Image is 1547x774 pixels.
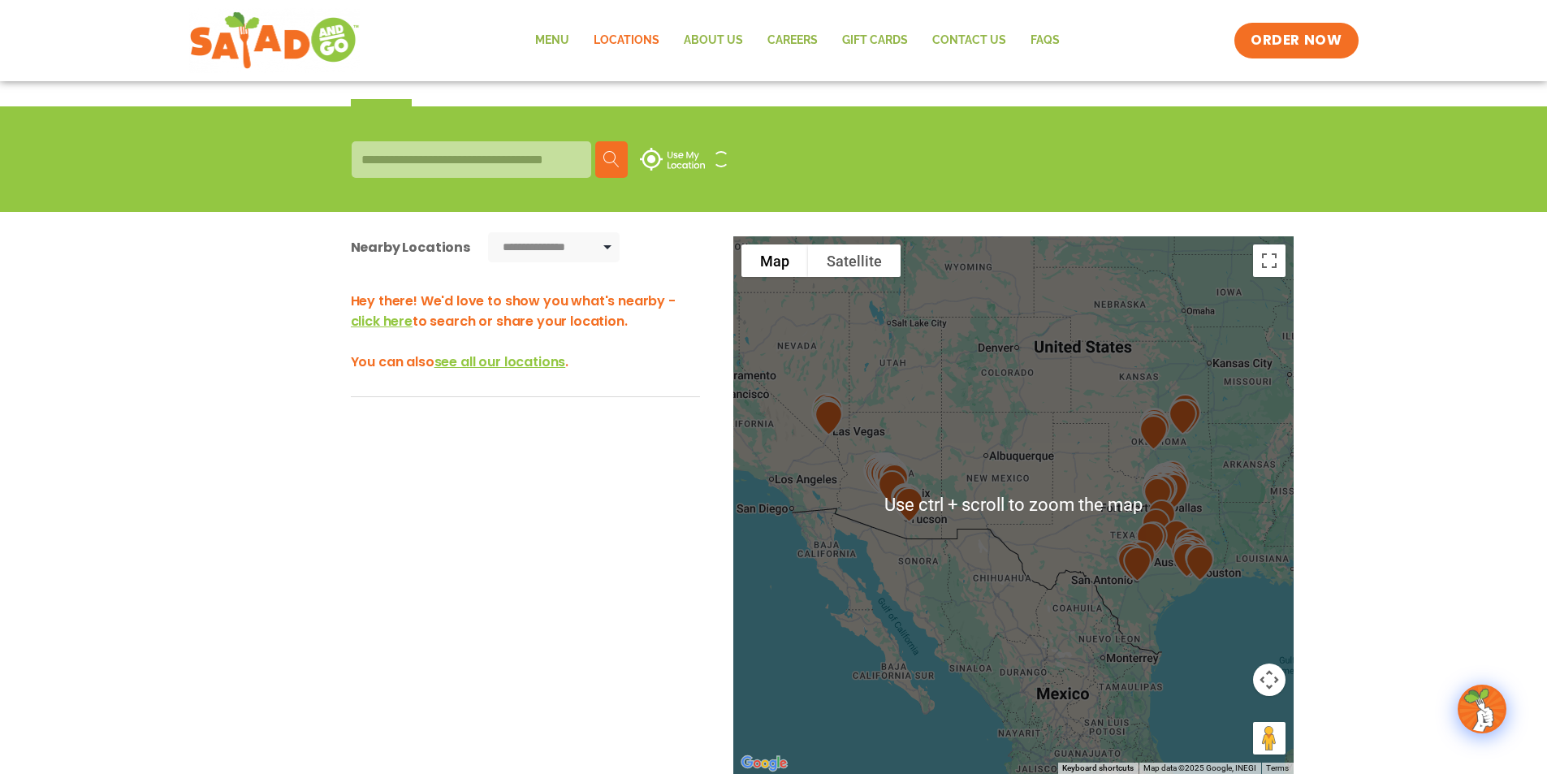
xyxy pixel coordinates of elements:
[1234,23,1358,58] a: ORDER NOW
[603,151,620,167] img: search.svg
[830,22,920,59] a: GIFT CARDS
[755,22,830,59] a: Careers
[1253,722,1286,755] button: Drag Pegman onto the map to open Street View
[808,244,901,277] button: Show satellite imagery
[1266,763,1289,772] a: Terms (opens in new tab)
[672,22,755,59] a: About Us
[1018,22,1072,59] a: FAQs
[523,22,581,59] a: Menu
[1062,763,1134,774] button: Keyboard shortcuts
[741,244,808,277] button: Show street map
[1253,664,1286,696] button: Map camera controls
[737,753,791,774] img: Google
[1143,763,1256,772] span: Map data ©2025 Google, INEGI
[351,291,700,372] h3: Hey there! We'd love to show you what's nearby - to search or share your location. You can also .
[189,8,361,73] img: new-SAG-logo-768×292
[351,237,470,257] div: Nearby Locations
[1253,244,1286,277] button: Toggle fullscreen view
[640,148,705,171] img: use-location.svg
[351,312,413,331] span: click here
[523,22,1072,59] nav: Menu
[920,22,1018,59] a: Contact Us
[434,352,566,371] span: see all our locations
[581,22,672,59] a: Locations
[1251,31,1342,50] span: ORDER NOW
[1459,686,1505,732] img: wpChatIcon
[737,753,791,774] a: Open this area in Google Maps (opens a new window)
